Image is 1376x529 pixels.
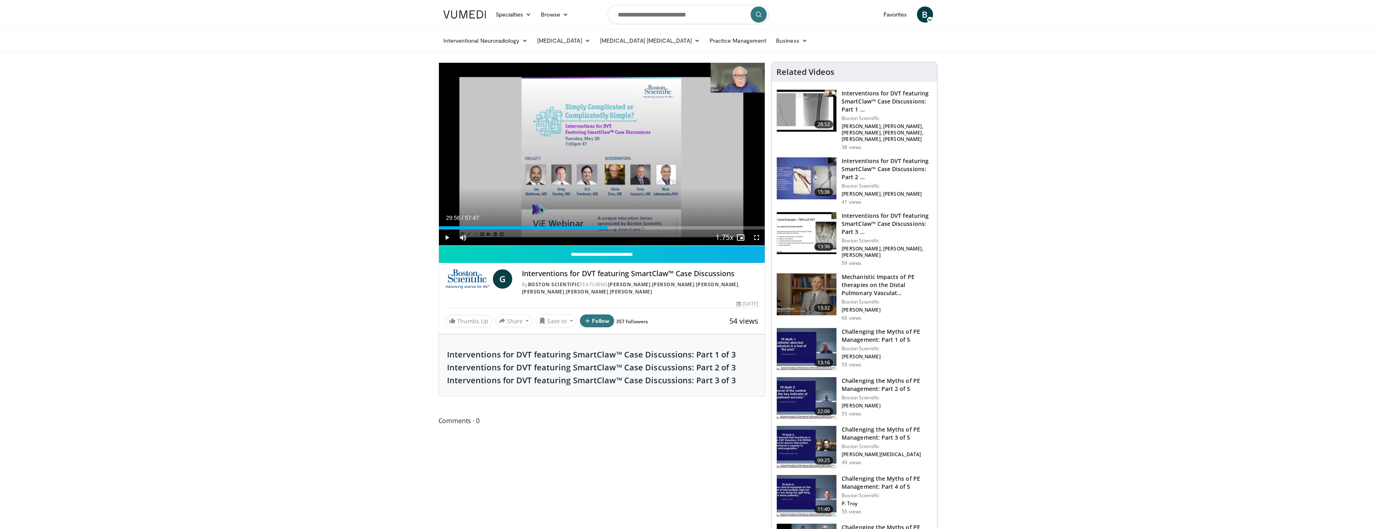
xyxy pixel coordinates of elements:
[814,457,834,465] span: 09:25
[776,377,932,419] a: 22:06 Challenging the Myths of PE Management: Part 2 of 5 Boston Scientific [PERSON_NAME] 55 views
[777,90,836,132] img: 8e34a565-0f1f-4312-bf6d-12e5c78bba72.150x105_q85_crop-smart_upscale.jpg
[842,492,932,499] p: Boston Scientific
[777,328,836,370] img: 098efa87-ceca-4c8a-b8c3-1b83f50c5bf2.150x105_q85_crop-smart_upscale.jpg
[776,157,932,205] a: 15:36 Interventions for DVT featuring SmartClaw™ Case Discussions: Part 2 … Boston Scientific [PE...
[814,243,834,251] span: 13:36
[776,426,932,468] a: 09:25 Challenging the Myths of PE Management: Part 3 of 5 Boston Scientific [PERSON_NAME][MEDICAL...
[842,191,932,197] p: [PERSON_NAME], [PERSON_NAME]
[842,212,932,236] h3: Interventions for DVT featuring SmartClaw™ Case Discussions: Part 3 …
[608,5,769,24] input: Search topics, interventions
[842,246,932,258] p: [PERSON_NAME], [PERSON_NAME], [PERSON_NAME]
[842,345,932,352] p: Boston Scientific
[842,451,932,458] p: [PERSON_NAME][MEDICAL_DATA]
[879,6,912,23] a: Favorites
[842,315,861,321] p: 66 views
[842,443,932,450] p: Boston Scientific
[777,212,836,254] img: c7c8053f-07ab-4f92-a446-8a4fb167e281.150x105_q85_crop-smart_upscale.jpg
[732,229,749,246] button: Enable picture-in-picture mode
[777,377,836,419] img: aa34f66b-8fb4-423e-af58-98094d69e140.150x105_q85_crop-smart_upscale.jpg
[842,353,932,360] p: [PERSON_NAME]
[814,188,834,196] span: 15:36
[522,281,758,295] div: By FEATURING , , , , ,
[455,229,471,246] button: Mute
[696,281,739,288] a: [PERSON_NAME]
[447,375,736,386] a: Interventions for DVT featuring SmartClaw™ Case Discussions: Part 3 of 3
[771,33,812,49] a: Business
[842,411,861,417] p: 55 views
[532,33,595,49] a: [MEDICAL_DATA]
[814,407,834,415] span: 22:06
[446,215,460,221] span: 29:56
[842,299,932,305] p: Boston Scientific
[445,315,492,327] a: Thumbs Up
[777,426,836,468] img: 82703e6a-145d-463d-93aa-0811cc9f6235.150x105_q85_crop-smart_upscale.jpg
[814,120,834,128] span: 28:52
[716,229,732,246] button: Playback Rate
[776,67,834,77] h4: Related Videos
[491,6,536,23] a: Specialties
[842,199,861,205] p: 41 views
[608,281,651,288] a: [PERSON_NAME]
[842,260,861,267] p: 59 views
[776,328,932,370] a: 13:16 Challenging the Myths of PE Management: Part 1 of 5 Boston Scientific [PERSON_NAME] 55 views
[447,362,736,373] a: Interventions for DVT featuring SmartClaw™ Case Discussions: Part 2 of 3
[439,226,765,229] div: Progress Bar
[842,144,861,151] p: 38 views
[842,475,932,491] h3: Challenging the Myths of PE Management: Part 4 of 5
[842,377,932,393] h3: Challenging the Myths of PE Management: Part 2 of 5
[842,362,861,368] p: 55 views
[842,157,932,181] h3: Interventions for DVT featuring SmartClaw™ Case Discussions: Part 2 …
[777,475,836,517] img: d5b042fb-44bd-4213-87e0-b0808e5010e8.150x105_q85_crop-smart_upscale.jpg
[842,89,932,114] h3: Interventions for DVT featuring SmartClaw™ Case Discussions: Part 1 …
[814,505,834,513] span: 11:40
[536,314,577,327] button: Save to
[777,157,836,199] img: c9201aff-c63c-4c30-aa18-61314b7b000e.150x105_q85_crop-smart_upscale.jpg
[777,273,836,315] img: 4caf57cf-5f7b-481c-8355-26418ca1cbc4.150x105_q85_crop-smart_upscale.jpg
[776,475,932,517] a: 11:40 Challenging the Myths of PE Management: Part 4 of 5 Boston Scientific P. Troy 55 views
[495,314,533,327] button: Share
[842,328,932,344] h3: Challenging the Myths of PE Management: Part 1 of 5
[776,89,932,151] a: 28:52 Interventions for DVT featuring SmartClaw™ Case Discussions: Part 1 … Boston Scientific [PE...
[842,183,932,189] p: Boston Scientific
[439,415,766,426] span: Comments 0
[749,229,765,246] button: Fullscreen
[917,6,933,23] a: B
[842,500,932,507] p: P. Troy
[776,273,932,321] a: 13:32 Mechanistic Impacts of PE therapies on the Distal Pulmonary Vasculat… Boston Scientific [PE...
[445,269,490,289] img: Boston Scientific
[776,212,932,267] a: 13:36 Interventions for DVT featuring SmartClaw™ Case Discussions: Part 3 … Boston Scientific [PE...
[439,62,765,246] video-js: Video Player
[842,115,932,122] p: Boston Scientific
[814,304,834,312] span: 13:32
[443,10,486,19] img: VuMedi Logo
[842,403,932,409] p: [PERSON_NAME]
[566,288,608,295] a: [PERSON_NAME]
[610,288,652,295] a: [PERSON_NAME]
[705,33,771,49] a: Practice Management
[814,359,834,367] span: 13:16
[465,215,479,221] span: 57:47
[729,316,758,326] span: 54 views
[439,229,455,246] button: Play
[842,426,932,442] h3: Challenging the Myths of PE Management: Part 3 of 5
[652,281,695,288] a: [PERSON_NAME]
[842,273,932,297] h3: Mechanistic Impacts of PE therapies on the Distal Pulmonary Vasculat…
[580,314,615,327] button: Follow
[462,215,463,221] span: /
[595,33,705,49] a: [MEDICAL_DATA] [MEDICAL_DATA]
[737,300,758,308] div: [DATE]
[842,395,932,401] p: Boston Scientific
[522,269,758,278] h4: Interventions for DVT featuring SmartClaw™ Case Discussions
[447,349,736,360] a: Interventions for DVT featuring SmartClaw™ Case Discussions: Part 1 of 3
[842,508,861,515] p: 55 views
[439,33,532,49] a: Interventional Neuroradiology
[493,269,512,289] a: G
[842,123,932,143] p: [PERSON_NAME], [PERSON_NAME], [PERSON_NAME], [PERSON_NAME], [PERSON_NAME], [PERSON_NAME]
[842,459,861,466] p: 49 views
[616,318,648,325] a: 357 followers
[528,281,580,288] a: Boston Scientific
[522,288,565,295] a: [PERSON_NAME]
[842,307,932,313] p: [PERSON_NAME]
